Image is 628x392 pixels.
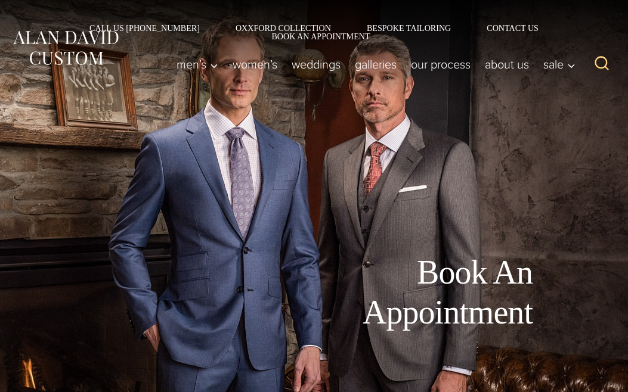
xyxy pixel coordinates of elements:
span: Sale [543,58,576,70]
nav: Primary Navigation [169,52,581,76]
a: About Us [478,52,536,76]
a: Oxxford Collection [218,24,349,32]
nav: Secondary Navigation [12,24,616,41]
a: Our Process [404,52,478,76]
span: Men’s [177,58,218,70]
a: Contact Us [469,24,556,32]
a: Book an Appointment [253,32,374,41]
a: Bespoke Tailoring [349,24,469,32]
a: Women’s [225,52,284,76]
img: Alan David Custom [12,28,119,68]
a: Galleries [348,52,404,76]
h1: Book An Appointment [264,253,533,332]
button: View Search Form [587,50,616,79]
a: Call Us [PHONE_NUMBER] [72,24,218,32]
a: weddings [284,52,348,76]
